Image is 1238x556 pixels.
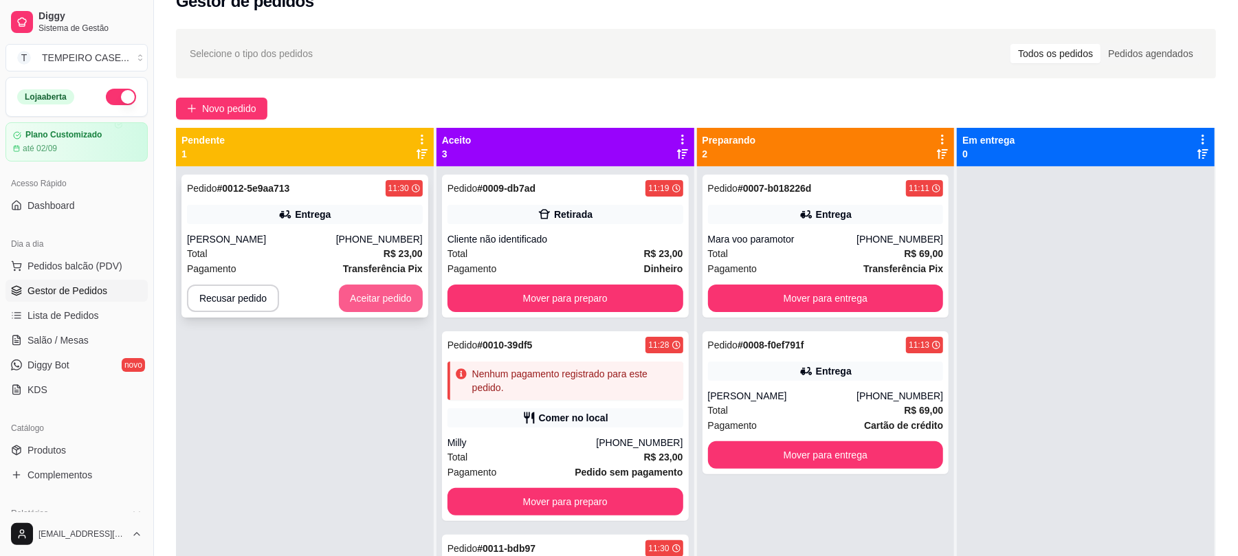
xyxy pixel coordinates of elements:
[909,340,929,351] div: 11:13
[575,467,683,478] strong: Pedido sem pagamento
[384,248,423,259] strong: R$ 23,00
[27,259,122,273] span: Pedidos balcão (PDV)
[5,417,148,439] div: Catálogo
[176,98,267,120] button: Novo pedido
[5,173,148,194] div: Acesso Rápido
[181,133,225,147] p: Pendente
[447,465,497,480] span: Pagamento
[708,183,738,194] span: Pedido
[539,411,608,425] div: Comer no local
[962,147,1015,161] p: 0
[596,436,683,449] div: [PHONE_NUMBER]
[648,543,669,554] div: 11:30
[388,183,409,194] div: 11:30
[27,199,75,212] span: Dashboard
[447,449,468,465] span: Total
[708,389,857,403] div: [PERSON_NAME]
[5,280,148,302] a: Gestor de Pedidos
[477,543,535,554] strong: # 0011-bdb97
[27,443,66,457] span: Produtos
[738,183,811,194] strong: # 0007-b018226d
[17,51,31,65] span: T
[339,285,423,312] button: Aceitar pedido
[106,89,136,105] button: Alterar Status
[5,194,148,216] a: Dashboard
[648,340,669,351] div: 11:28
[5,255,148,277] button: Pedidos balcão (PDV)
[27,468,92,482] span: Complementos
[295,208,331,221] div: Entrega
[708,340,738,351] span: Pedido
[187,232,336,246] div: [PERSON_NAME]
[5,329,148,351] a: Salão / Mesas
[25,130,102,140] article: Plano Customizado
[554,208,593,221] div: Retirada
[447,183,478,194] span: Pedido
[5,44,148,71] button: Select a team
[442,133,472,147] p: Aceito
[708,246,729,261] span: Total
[5,354,148,376] a: Diggy Botnovo
[708,403,729,418] span: Total
[5,464,148,486] a: Complementos
[42,51,129,65] div: TEMPEIRO CASE ...
[644,263,683,274] strong: Dinheiro
[202,101,256,116] span: Novo pedido
[644,248,683,259] strong: R$ 23,00
[5,379,148,401] a: KDS
[38,529,126,540] span: [EMAIL_ADDRESS][DOMAIN_NAME]
[27,284,107,298] span: Gestor de Pedidos
[648,183,669,194] div: 11:19
[38,23,142,34] span: Sistema de Gestão
[343,263,423,274] strong: Transferência Pix
[336,232,423,246] div: [PHONE_NUMBER]
[5,5,148,38] a: DiggySistema de Gestão
[856,389,943,403] div: [PHONE_NUMBER]
[27,383,47,397] span: KDS
[477,183,535,194] strong: # 0009-db7ad
[447,285,683,312] button: Mover para preparo
[447,488,683,515] button: Mover para preparo
[816,364,852,378] div: Entrega
[708,285,944,312] button: Mover para entrega
[5,304,148,326] a: Lista de Pedidos
[708,261,758,276] span: Pagamento
[856,232,943,246] div: [PHONE_NUMBER]
[1010,44,1101,63] div: Todos os pedidos
[962,133,1015,147] p: Em entrega
[181,147,225,161] p: 1
[447,436,597,449] div: Milly
[187,104,197,113] span: plus
[11,508,48,519] span: Relatórios
[5,518,148,551] button: [EMAIL_ADDRESS][DOMAIN_NAME]
[708,418,758,433] span: Pagamento
[447,340,478,351] span: Pedido
[17,89,74,104] div: Loja aberta
[23,143,57,154] article: até 02/09
[708,232,857,246] div: Mara voo paramotor
[472,367,678,394] div: Nenhum pagamento registrado para este pedido.
[187,285,279,312] button: Recusar pedido
[217,183,290,194] strong: # 0012-5e9aa713
[904,248,943,259] strong: R$ 69,00
[5,439,148,461] a: Produtos
[863,263,943,274] strong: Transferência Pix
[447,261,497,276] span: Pagamento
[5,122,148,162] a: Plano Customizadoaté 02/09
[187,183,217,194] span: Pedido
[447,543,478,554] span: Pedido
[27,333,89,347] span: Salão / Mesas
[27,358,69,372] span: Diggy Bot
[1101,44,1201,63] div: Pedidos agendados
[708,441,944,469] button: Mover para entrega
[644,452,683,463] strong: R$ 23,00
[447,246,468,261] span: Total
[703,147,756,161] p: 2
[816,208,852,221] div: Entrega
[738,340,804,351] strong: # 0008-f0ef791f
[442,147,472,161] p: 3
[190,46,313,61] span: Selecione o tipo dos pedidos
[187,246,208,261] span: Total
[187,261,236,276] span: Pagamento
[703,133,756,147] p: Preparando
